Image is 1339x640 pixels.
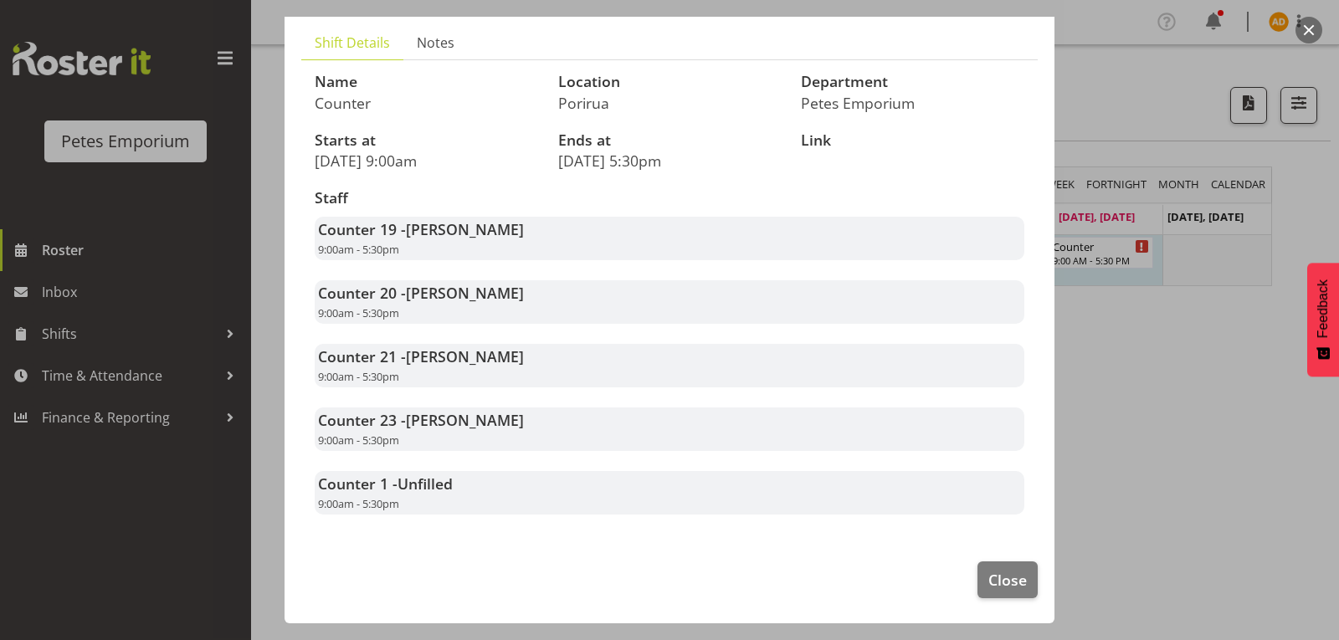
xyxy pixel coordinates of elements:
h3: Staff [315,190,1024,207]
p: Porirua [558,94,782,112]
p: [DATE] 9:00am [315,151,538,170]
span: [PERSON_NAME] [406,283,524,303]
h3: Name [315,74,538,90]
strong: Counter 21 - [318,346,524,366]
h3: Link [801,132,1024,149]
span: [PERSON_NAME] [406,410,524,430]
strong: Counter 23 - [318,410,524,430]
button: Close [977,561,1038,598]
span: 9:00am - 5:30pm [318,433,399,448]
span: 9:00am - 5:30pm [318,242,399,257]
h3: Ends at [558,132,782,149]
span: 9:00am - 5:30pm [318,369,399,384]
h3: Department [801,74,1024,90]
span: [PERSON_NAME] [406,346,524,366]
span: Feedback [1316,279,1331,338]
strong: Counter 19 - [318,219,524,239]
strong: Counter 20 - [318,283,524,303]
span: Close [988,569,1027,591]
strong: Counter 1 - [318,474,453,494]
h3: Location [558,74,782,90]
span: Notes [417,33,454,53]
button: Feedback - Show survey [1307,263,1339,376]
span: Unfilled [398,474,453,494]
span: Shift Details [315,33,390,53]
p: [DATE] 5:30pm [558,151,782,170]
span: 9:00am - 5:30pm [318,496,399,511]
p: Counter [315,94,538,112]
h3: Starts at [315,132,538,149]
span: [PERSON_NAME] [406,219,524,239]
p: Petes Emporium [801,94,1024,112]
span: 9:00am - 5:30pm [318,305,399,320]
